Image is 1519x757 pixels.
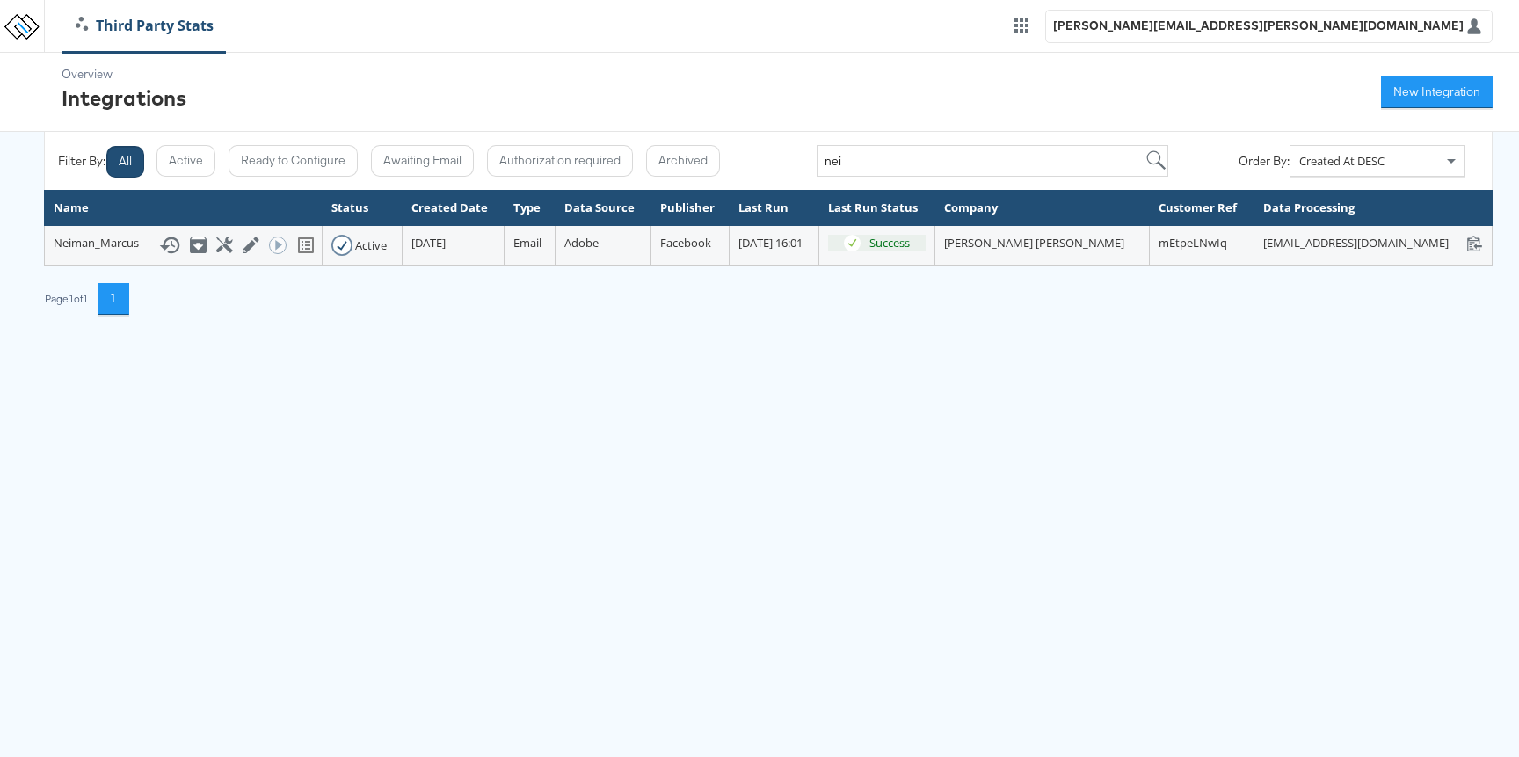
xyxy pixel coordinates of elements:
th: Customer Ref [1150,191,1254,226]
span: Email [513,235,541,251]
button: 1 [98,283,129,315]
div: Success [869,235,910,251]
button: New Integration [1381,76,1493,108]
span: Facebook [660,235,711,251]
th: Type [505,191,555,226]
div: [EMAIL_ADDRESS][DOMAIN_NAME] [1263,235,1483,251]
a: Third Party Stats [62,16,227,36]
th: Data Processing [1254,191,1492,226]
div: Overview [62,66,186,83]
button: Authorization required [487,145,633,177]
button: Active [156,145,215,177]
th: Company [935,191,1150,226]
span: mEtpeLNwIq [1159,235,1227,251]
input: e.g name,id or company [817,145,1168,177]
div: Neiman_Marcus [54,235,313,256]
div: [PERSON_NAME][EMAIL_ADDRESS][PERSON_NAME][DOMAIN_NAME] [1053,18,1464,34]
span: [DATE] 16:01 [738,235,803,251]
div: Filter By: [58,153,105,170]
button: Ready to Configure [229,145,358,177]
th: Name [45,191,323,226]
button: All [106,146,144,178]
th: Last Run Status [818,191,935,226]
span: [PERSON_NAME] [PERSON_NAME] [944,235,1124,251]
svg: View missing tracking codes [295,235,316,256]
button: Archived [646,145,720,177]
th: Data Source [555,191,650,226]
span: [DATE] [411,235,446,251]
div: Active [355,237,387,254]
div: Page 1 of 1 [44,293,89,305]
span: Adobe [564,235,599,251]
div: Integrations [62,83,186,113]
div: Order By: [1239,153,1290,170]
span: Created At DESC [1299,153,1385,169]
th: Created Date [402,191,505,226]
th: Status [323,191,403,226]
button: Awaiting Email [371,145,474,177]
th: Last Run [730,191,818,226]
th: Publisher [650,191,730,226]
